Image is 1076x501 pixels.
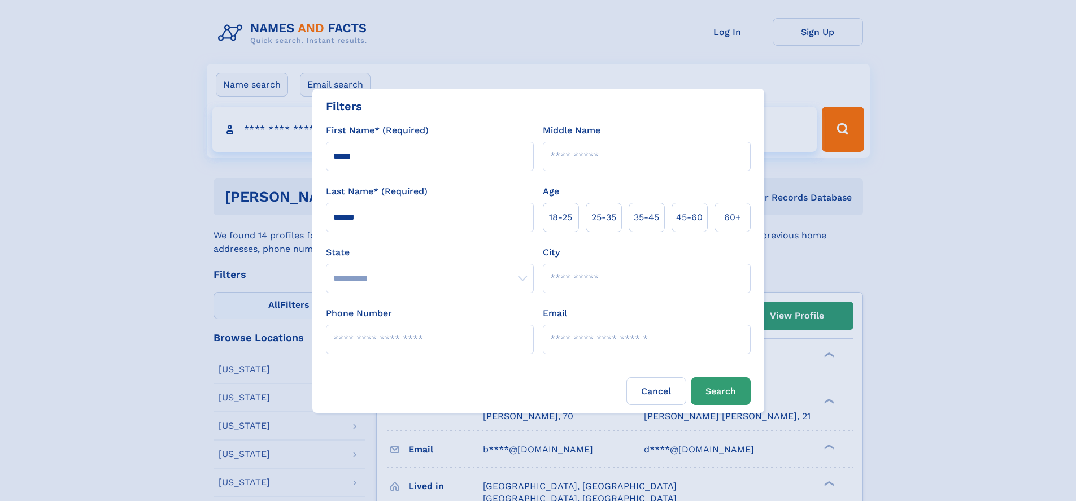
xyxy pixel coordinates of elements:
label: Email [543,307,567,320]
span: 45‑60 [676,211,703,224]
span: 60+ [724,211,741,224]
span: 25‑35 [591,211,616,224]
button: Search [691,377,751,405]
label: State [326,246,534,259]
div: Filters [326,98,362,115]
label: Age [543,185,559,198]
label: City [543,246,560,259]
label: Phone Number [326,307,392,320]
span: 35‑45 [634,211,659,224]
label: Last Name* (Required) [326,185,428,198]
label: Middle Name [543,124,600,137]
label: Cancel [626,377,686,405]
span: 18‑25 [549,211,572,224]
label: First Name* (Required) [326,124,429,137]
